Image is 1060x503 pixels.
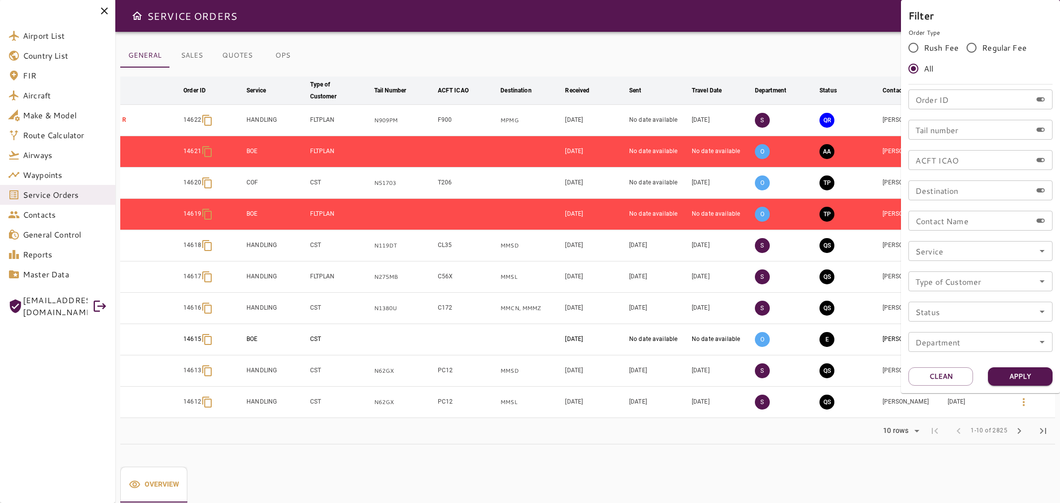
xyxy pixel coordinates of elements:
button: Open [1035,335,1049,349]
button: Apply [988,367,1053,386]
button: Open [1035,274,1049,288]
button: Clean [908,367,973,386]
span: All [924,63,933,75]
button: Open [1035,244,1049,258]
p: Order Type [908,28,1053,37]
h6: Filter [908,7,1053,23]
span: Rush Fee [924,42,959,54]
button: Open [1035,305,1049,319]
div: rushFeeOrder [908,37,1053,79]
span: Regular Fee [982,42,1027,54]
